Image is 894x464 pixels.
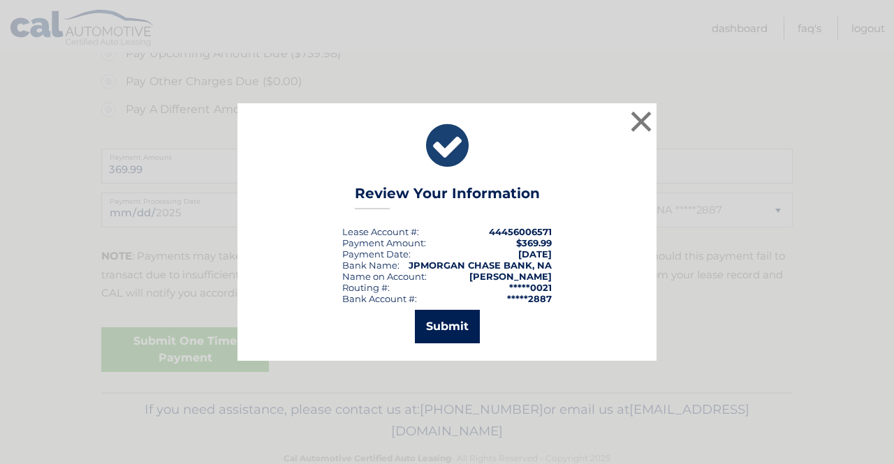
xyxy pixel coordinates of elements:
[409,260,552,271] strong: JPMORGAN CHASE BANK, NA
[342,226,419,237] div: Lease Account #:
[469,271,552,282] strong: [PERSON_NAME]
[342,260,400,271] div: Bank Name:
[415,310,480,343] button: Submit
[342,293,417,304] div: Bank Account #:
[342,248,409,260] span: Payment Date
[342,271,427,282] div: Name on Account:
[355,185,540,209] h3: Review Your Information
[516,237,552,248] span: $369.99
[627,107,655,135] button: ×
[489,226,552,237] strong: 44456006571
[518,248,552,260] span: [DATE]
[342,248,411,260] div: :
[342,237,426,248] div: Payment Amount:
[342,282,390,293] div: Routing #:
